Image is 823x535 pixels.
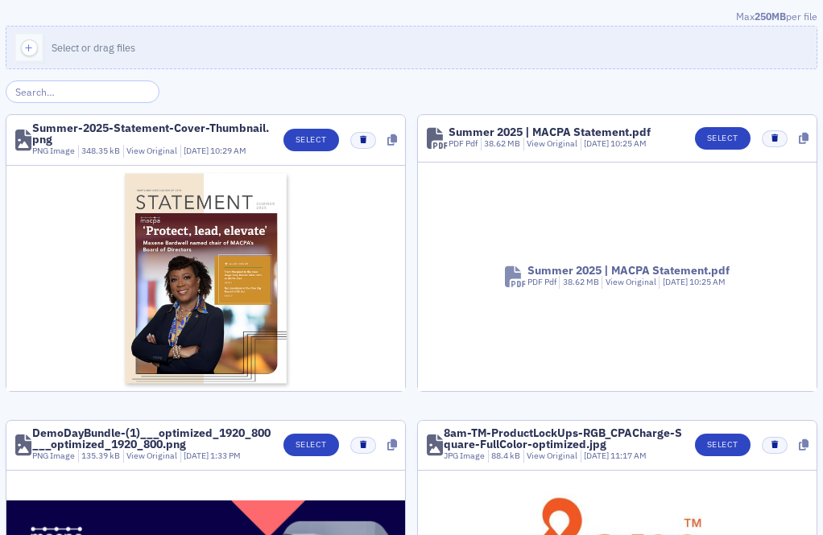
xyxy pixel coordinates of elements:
div: PDF Pdf [449,138,478,150]
span: [DATE] [184,145,210,156]
span: 11:17 AM [610,450,647,461]
div: Max per file [6,9,817,27]
span: [DATE] [584,138,610,149]
a: View Original [126,145,177,156]
div: 348.35 kB [78,145,121,158]
button: Select [283,434,339,456]
div: 88.4 kB [488,450,521,463]
div: JPG Image [444,450,485,463]
span: [DATE] [584,450,610,461]
span: 10:25 AM [689,276,726,287]
div: 38.62 MB [559,276,599,289]
div: 135.39 kB [78,450,121,463]
button: Select or drag files [6,26,817,69]
div: DemoDayBundle-(1)___optimized_1920_800___optimized_1920_800.png [32,427,272,450]
div: 8am-TM-ProductLockUps-RGB_CPACharge-Square-FullColor-optimized.jpg [444,427,684,450]
div: Summer 2025 | MACPA Statement.pdf [449,126,651,138]
span: [DATE] [184,450,210,461]
div: PDF Pdf [527,276,556,289]
button: Select [695,434,751,456]
span: Select or drag files [52,41,135,54]
a: View Original [527,138,577,149]
span: 10:29 AM [210,145,246,156]
span: [DATE] [663,276,689,287]
span: 1:33 PM [210,450,241,461]
a: View Original [606,276,656,287]
button: Select [283,129,339,151]
a: View Original [527,450,577,461]
input: Search… [6,80,159,103]
span: 250MB [755,10,786,23]
div: PNG Image [32,145,75,158]
button: Select [695,127,751,150]
a: View Original [126,450,177,461]
div: Summer 2025 | MACPA Statement.pdf [527,265,730,276]
span: 10:25 AM [610,138,647,149]
div: Summer-2025-Statement-Cover-Thumbnail.png [32,122,272,145]
div: 38.62 MB [481,138,521,150]
div: PNG Image [32,450,75,463]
